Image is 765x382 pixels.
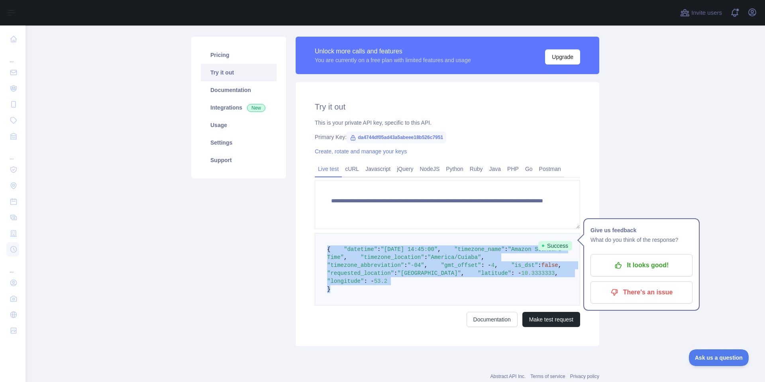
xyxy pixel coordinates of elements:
div: ... [6,258,19,274]
span: "timezone_abbreviation" [327,262,404,268]
span: da4744df05ad43a5abeee18b526c7951 [347,131,446,143]
a: Javascript [362,163,394,175]
a: Live test [315,163,342,175]
span: "timezone_location" [361,254,424,261]
a: Terms of service [530,374,565,379]
span: : - [511,270,521,276]
span: } [327,286,330,292]
a: PHP [504,163,522,175]
a: jQuery [394,163,416,175]
a: Pricing [201,46,277,64]
p: What do you think of the response? [590,235,692,245]
p: There's an issue [596,286,687,299]
span: : [504,246,508,253]
a: Create, rotate and manage your keys [315,148,407,155]
span: { [327,246,330,253]
span: : - [364,278,374,284]
span: "[DATE] 14:45:00" [381,246,437,253]
span: , [555,270,558,276]
span: 53.2 [374,278,388,284]
span: "latitude" [478,270,511,276]
a: Python [443,163,467,175]
iframe: Toggle Customer Support [689,349,749,366]
span: : [404,262,407,268]
span: , [344,254,347,261]
button: Invite users [679,6,724,19]
button: There's an issue [590,281,692,304]
div: ... [6,48,19,64]
div: ... [6,145,19,161]
h1: Give us feedback [590,225,692,235]
span: "-04" [408,262,424,268]
a: NodeJS [416,163,443,175]
span: , [437,246,441,253]
span: New [247,104,265,112]
span: "timezone_name" [454,246,504,253]
a: Documentation [467,312,518,327]
button: Make test request [522,312,580,327]
span: : [538,262,541,268]
a: Try it out [201,64,277,81]
a: Go [522,163,536,175]
span: , [558,262,561,268]
div: This is your private API key, specific to this API. [315,119,580,127]
h2: Try it out [315,101,580,112]
a: Documentation [201,81,277,99]
span: "datetime" [344,246,377,253]
span: : [377,246,381,253]
div: You are currently on a free plan with limited features and usage [315,56,471,64]
a: Postman [536,163,564,175]
span: "longitude" [327,278,364,284]
span: "gmt_offset" [441,262,481,268]
span: false [541,262,558,268]
div: Unlock more calls and features [315,47,471,56]
span: 4 [491,262,494,268]
span: "is_dst" [511,262,538,268]
a: Integrations New [201,99,277,116]
span: "America/Cuiaba" [428,254,481,261]
a: Ruby [467,163,486,175]
div: Primary Key: [315,133,580,141]
span: Success [538,241,572,251]
p: It looks good! [596,259,687,272]
span: : [424,254,428,261]
span: , [481,254,484,261]
a: Java [486,163,504,175]
span: , [424,262,428,268]
span: , [461,270,464,276]
a: cURL [342,163,362,175]
a: Privacy policy [570,374,599,379]
a: Usage [201,116,277,134]
span: , [494,262,498,268]
span: 10.3333333 [521,270,555,276]
span: "requested_location" [327,270,394,276]
button: It looks good! [590,254,692,276]
button: Upgrade [545,49,580,65]
span: "[GEOGRAPHIC_DATA]" [397,270,461,276]
span: : [394,270,397,276]
a: Support [201,151,277,169]
a: Settings [201,134,277,151]
span: Invite users [691,8,722,18]
span: : - [481,262,491,268]
a: Abstract API Inc. [490,374,526,379]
